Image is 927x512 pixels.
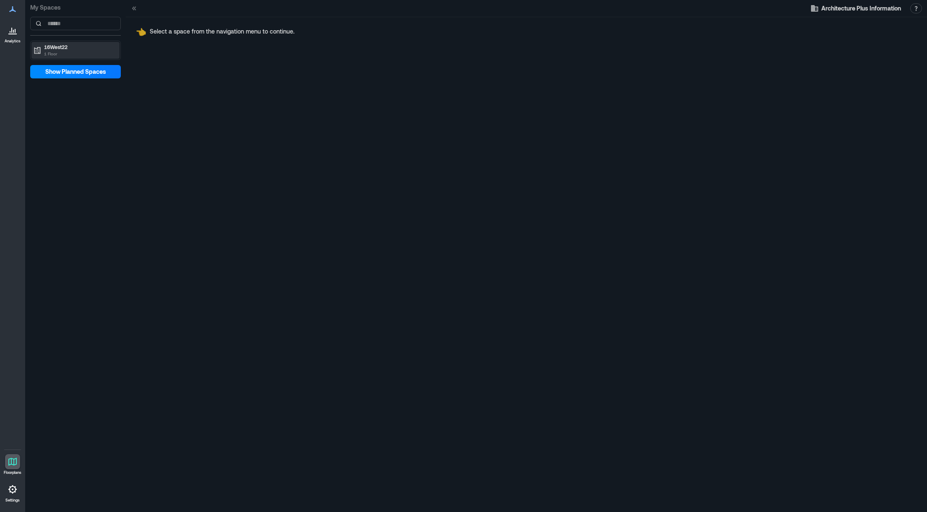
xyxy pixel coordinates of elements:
p: 1 Floor [44,50,115,57]
a: Floorplans [1,452,24,478]
button: Architecture Plus Information [808,2,904,15]
p: Settings [5,498,20,503]
p: Floorplans [4,470,21,475]
span: pointing left [136,26,146,36]
span: Show Planned Spaces [45,68,106,76]
p: 16West22 [44,44,115,50]
span: Architecture Plus Information [821,4,901,13]
p: Select a space from the navigation menu to continue. [150,27,294,36]
p: My Spaces [30,3,121,12]
a: Settings [3,479,23,505]
button: Show Planned Spaces [30,65,121,78]
p: Analytics [5,39,21,44]
a: Analytics [2,20,23,46]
